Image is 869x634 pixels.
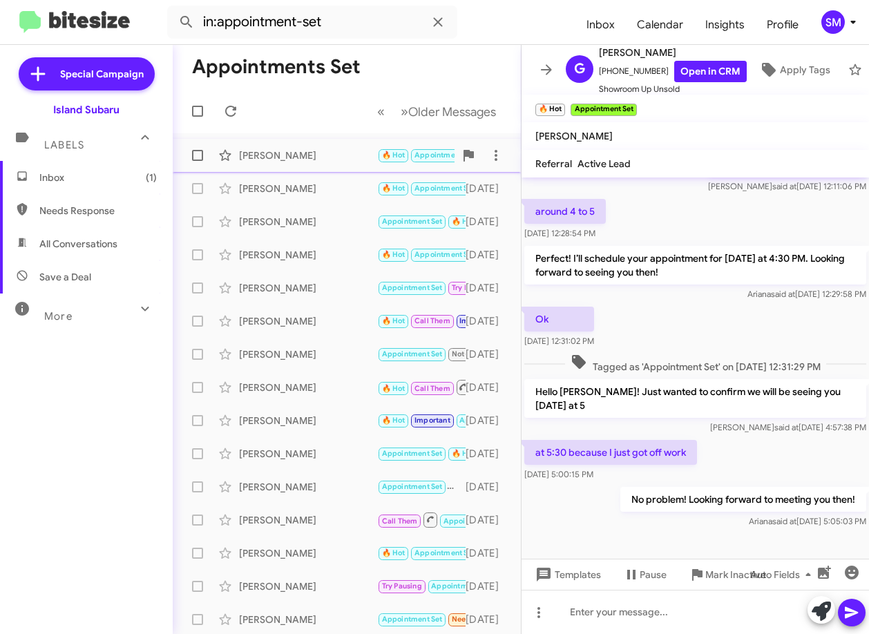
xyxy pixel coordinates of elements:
[452,449,475,458] span: 🔥 Hot
[747,289,866,299] span: Ariana [DATE] 12:29:58 PM
[239,513,377,527] div: [PERSON_NAME]
[192,56,361,78] h1: Appointments Set
[239,381,377,394] div: [PERSON_NAME]
[239,546,377,560] div: [PERSON_NAME]
[571,104,636,116] small: Appointment Set
[599,61,747,82] span: [PHONE_NUMBER]
[239,182,377,195] div: [PERSON_NAME]
[524,336,594,346] span: [DATE] 12:31:02 PM
[414,184,475,193] span: Appointment Set
[414,316,450,325] span: Call Them
[524,440,697,465] p: at 5:30 because I just got off work
[756,5,810,45] a: Profile
[443,517,504,526] span: Appointment Set
[377,180,466,196] div: Yes that is correct! See you soon 🙂
[382,217,443,226] span: Appointment Set
[39,270,91,284] span: Save a Deal
[44,139,84,151] span: Labels
[39,204,157,218] span: Needs Response
[39,171,157,184] span: Inbox
[377,313,466,329] div: Of course! We are located at [STREET_ADDRESS].
[377,280,466,296] div: You're welcome! If you have any questions or need assistance in the future, feel free to reach ou...
[239,613,377,626] div: [PERSON_NAME]
[239,447,377,461] div: [PERSON_NAME]
[377,578,466,594] div: Perfect! We will see you then.
[524,379,866,418] p: Hello [PERSON_NAME]! Just wanted to confirm we will be seeing you [DATE] at 5
[452,217,475,226] span: 🔥 Hot
[466,248,510,262] div: [DATE]
[53,103,120,117] div: Island Subaru
[239,215,377,229] div: [PERSON_NAME]
[771,289,795,299] span: said at
[39,237,117,251] span: All Conversations
[626,5,694,45] a: Calendar
[19,57,155,90] a: Special Campaign
[382,517,418,526] span: Call Them
[810,10,854,34] button: SM
[382,316,405,325] span: 🔥 Hot
[239,148,377,162] div: [PERSON_NAME]
[392,97,504,126] button: Next
[60,67,144,81] span: Special Campaign
[466,546,510,560] div: [DATE]
[466,480,510,494] div: [DATE]
[678,562,777,587] button: Mark Inactive
[466,414,510,428] div: [DATE]
[524,228,595,238] span: [DATE] 12:28:54 PM
[466,215,510,229] div: [DATE]
[44,310,73,323] span: More
[575,5,626,45] span: Inbox
[377,103,385,120] span: «
[522,562,612,587] button: Templates
[466,381,510,394] div: [DATE]
[524,199,606,224] p: around 4 to 5
[459,416,520,425] span: Appointment Set
[620,487,866,512] p: No problem! Looking forward to meeting you then!
[694,5,756,45] a: Insights
[452,283,492,292] span: Try Pausing
[382,449,443,458] span: Appointment Set
[466,613,510,626] div: [DATE]
[599,44,747,61] span: [PERSON_NAME]
[640,562,667,587] span: Pause
[535,130,613,142] span: [PERSON_NAME]
[780,57,830,82] span: Apply Tags
[466,182,510,195] div: [DATE]
[535,157,572,170] span: Referral
[239,281,377,295] div: [PERSON_NAME]
[524,246,866,285] p: Perfect! I’ll schedule your appointment for [DATE] at 4:30 PM. Looking forward to seeing you then!
[370,97,504,126] nav: Page navigation example
[382,250,405,259] span: 🔥 Hot
[382,482,443,491] span: Appointment Set
[369,97,393,126] button: Previous
[674,61,747,82] a: Open in CRM
[710,422,866,432] span: [PERSON_NAME] [DATE] 4:57:38 PM
[535,104,565,116] small: 🔥 Hot
[408,104,496,119] span: Older Messages
[708,181,866,191] span: [PERSON_NAME] [DATE] 12:11:06 PM
[772,181,796,191] span: said at
[414,384,450,393] span: Call Them
[466,281,510,295] div: [DATE]
[382,416,405,425] span: 🔥 Hot
[239,314,377,328] div: [PERSON_NAME]
[774,422,799,432] span: said at
[574,58,585,80] span: G
[705,562,766,587] span: Mark Inactive
[382,548,405,557] span: 🔥 Hot
[466,347,510,361] div: [DATE]
[749,516,866,526] span: Ariana [DATE] 5:05:03 PM
[377,247,466,262] div: Okay Aiden! If anything changes we are always here for you.
[382,151,405,160] span: 🔥 Hot
[377,412,466,428] div: No problem!
[414,250,475,259] span: Appointment Set
[239,347,377,361] div: [PERSON_NAME]
[565,354,826,374] span: Tagged as 'Appointment Set' on [DATE] 12:31:29 PM
[382,615,443,624] span: Appointment Set
[431,582,492,590] span: Appointment Set
[382,349,443,358] span: Appointment Set
[750,562,817,587] span: Auto Fields
[382,582,422,590] span: Try Pausing
[382,384,405,393] span: 🔥 Hot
